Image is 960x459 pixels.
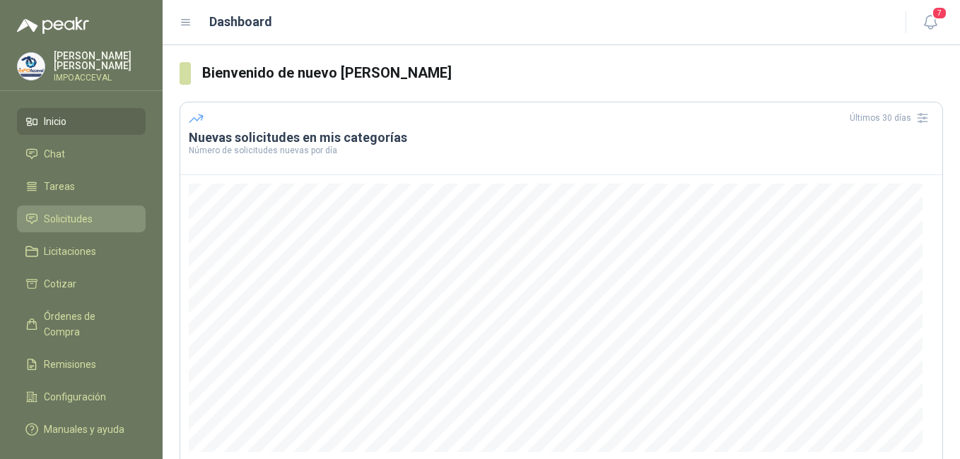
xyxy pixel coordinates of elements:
[189,146,934,155] p: Número de solicitudes nuevas por día
[17,205,146,232] a: Solicitudes
[17,238,146,265] a: Licitaciones
[850,107,934,129] div: Últimos 30 días
[44,422,124,437] span: Manuales y ayuda
[17,270,146,297] a: Cotizar
[17,303,146,345] a: Órdenes de Compra
[44,244,96,259] span: Licitaciones
[17,17,89,34] img: Logo peakr
[44,276,76,292] span: Cotizar
[44,114,66,129] span: Inicio
[18,53,45,80] img: Company Logo
[17,416,146,443] a: Manuales y ayuda
[44,357,96,372] span: Remisiones
[44,389,106,405] span: Configuración
[44,309,132,340] span: Órdenes de Compra
[209,12,272,32] h1: Dashboard
[17,173,146,200] a: Tareas
[44,146,65,162] span: Chat
[202,62,943,84] h3: Bienvenido de nuevo [PERSON_NAME]
[44,211,93,227] span: Solicitudes
[17,383,146,410] a: Configuración
[54,51,146,71] p: [PERSON_NAME] [PERSON_NAME]
[17,141,146,167] a: Chat
[17,108,146,135] a: Inicio
[17,351,146,378] a: Remisiones
[918,10,943,35] button: 7
[54,73,146,82] p: IMPOACCEVAL
[932,6,947,20] span: 7
[44,179,75,194] span: Tareas
[189,129,934,146] h3: Nuevas solicitudes en mis categorías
